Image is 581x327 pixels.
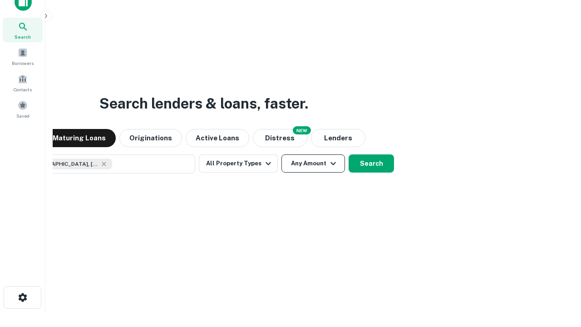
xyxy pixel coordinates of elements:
span: Saved [16,112,30,119]
span: Borrowers [12,59,34,67]
button: [GEOGRAPHIC_DATA], [GEOGRAPHIC_DATA], [GEOGRAPHIC_DATA] [14,154,195,173]
iframe: Chat Widget [536,254,581,298]
button: Active Loans [186,129,249,147]
span: [GEOGRAPHIC_DATA], [GEOGRAPHIC_DATA], [GEOGRAPHIC_DATA] [30,160,98,168]
div: NEW [293,126,311,134]
span: Contacts [14,86,32,93]
button: Maturing Loans [43,129,116,147]
button: All Property Types [199,154,278,173]
button: Originations [119,129,182,147]
h3: Search lenders & loans, faster. [99,93,308,114]
button: Search [349,154,394,173]
button: Lenders [311,129,365,147]
button: Search distressed loans with lien and other non-mortgage details. [253,129,307,147]
button: Any Amount [281,154,345,173]
a: Contacts [3,70,43,95]
a: Saved [3,97,43,121]
span: Search [15,33,31,40]
a: Search [3,18,43,42]
a: Borrowers [3,44,43,69]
